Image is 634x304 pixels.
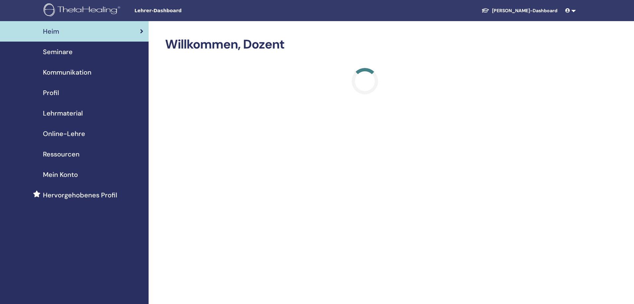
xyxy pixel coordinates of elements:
[44,3,123,18] img: logo.png
[43,88,59,98] span: Profil
[43,149,80,159] span: Ressourcen
[43,26,59,36] span: Heim
[43,170,78,180] span: Mein Konto
[165,37,565,52] h2: Willkommen, Dozent
[476,5,563,17] a: [PERSON_NAME]-Dashboard
[481,8,489,13] img: graduation-cap-white.svg
[43,47,73,57] span: Seminare
[43,129,85,139] span: Online-Lehre
[43,67,91,77] span: Kommunikation
[43,190,117,200] span: Hervorgehobenes Profil
[134,7,233,14] span: Lehrer-Dashboard
[43,108,83,118] span: Lehrmaterial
